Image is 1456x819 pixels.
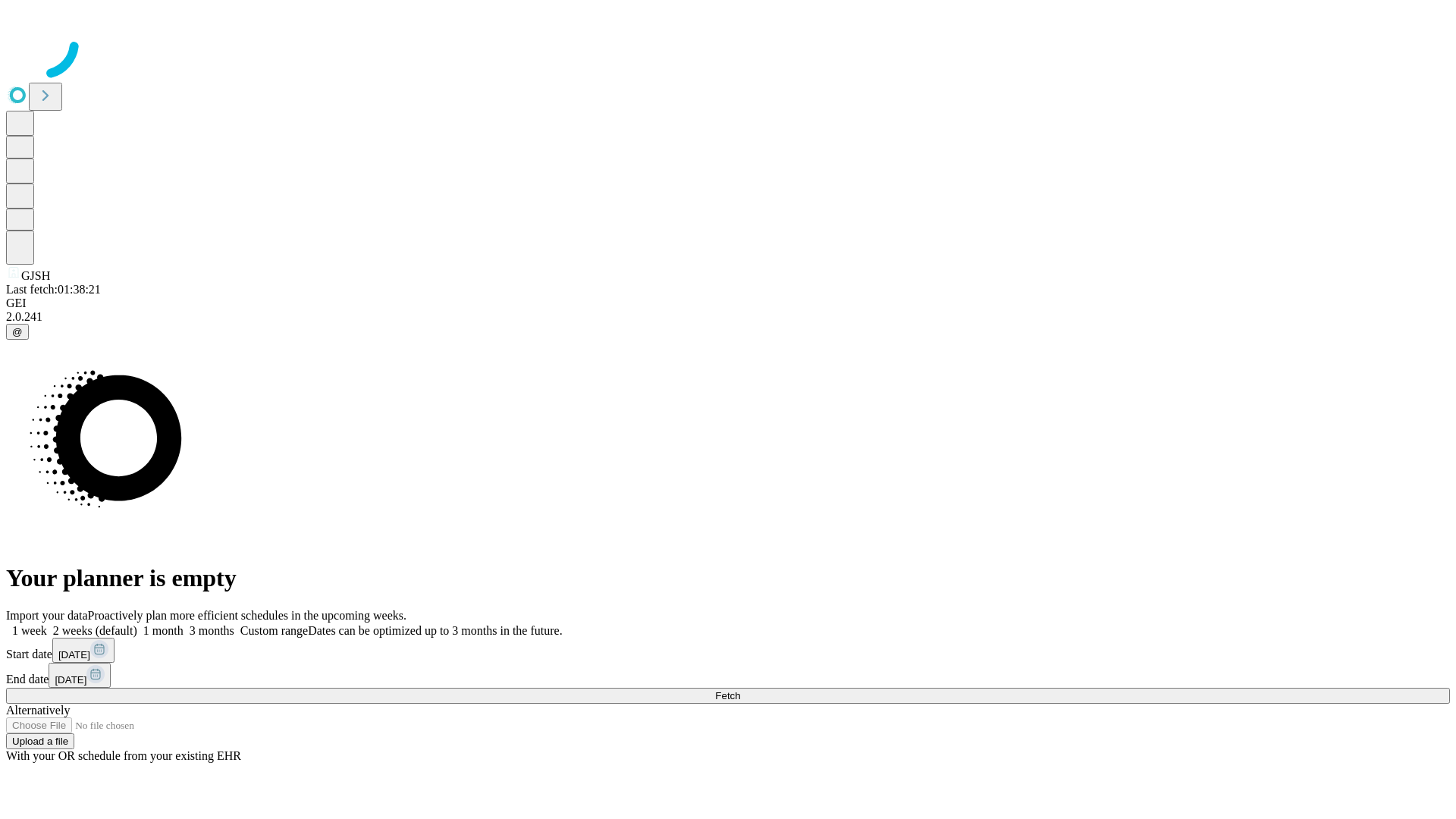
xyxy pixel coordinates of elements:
[6,688,1450,704] button: Fetch
[6,310,1450,324] div: 2.0.241
[190,624,234,637] span: 3 months
[6,638,1450,663] div: Start date
[240,624,308,637] span: Custom range
[53,624,137,637] span: 2 weeks (default)
[6,663,1450,688] div: End date
[6,609,88,622] span: Import your data
[6,564,1450,592] h1: Your planner is empty
[6,297,1450,310] div: GEI
[55,674,86,686] span: [DATE]
[88,609,406,622] span: Proactively plan more efficient schedules in the upcoming weeks.
[49,663,111,688] button: [DATE]
[58,649,90,661] span: [DATE]
[6,733,74,749] button: Upload a file
[21,269,50,282] span: GJSH
[52,638,115,663] button: [DATE]
[715,690,740,701] span: Fetch
[12,624,47,637] span: 1 week
[6,283,101,296] span: Last fetch: 01:38:21
[6,324,29,340] button: @
[6,749,241,762] span: With your OR schedule from your existing EHR
[6,704,70,717] span: Alternatively
[143,624,184,637] span: 1 month
[308,624,562,637] span: Dates can be optimized up to 3 months in the future.
[12,326,23,337] span: @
